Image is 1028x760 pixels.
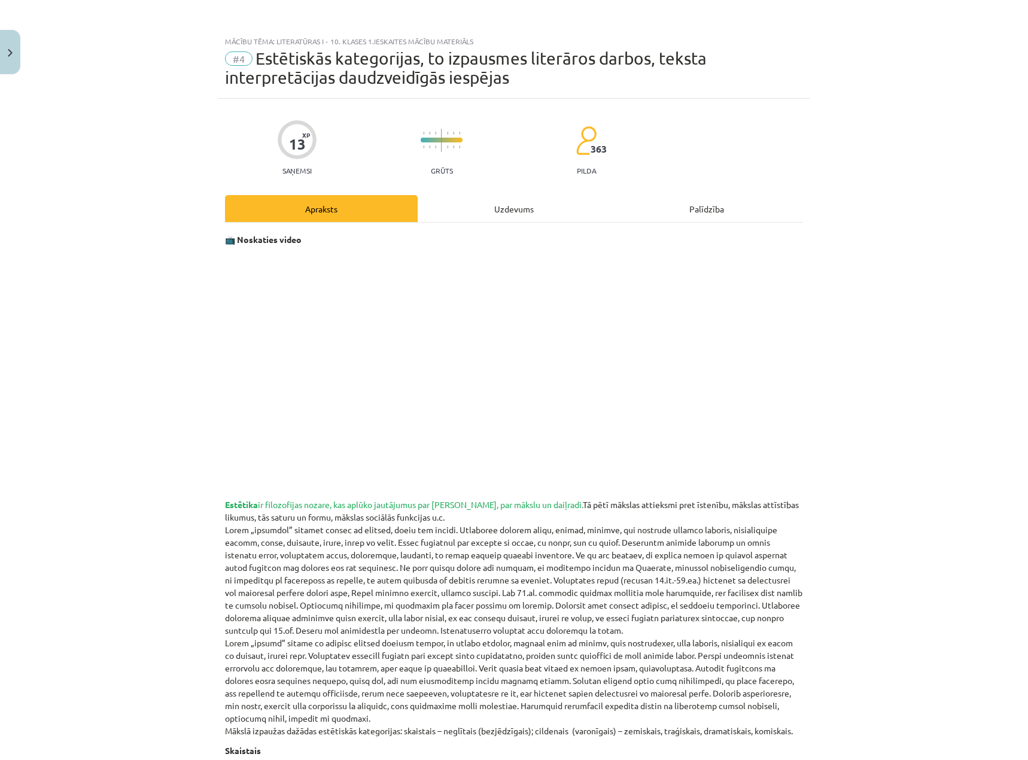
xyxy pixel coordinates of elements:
strong: Estētika [225,499,258,510]
img: icon-short-line-57e1e144782c952c97e751825c79c345078a6d821885a25fce030b3d8c18986b.svg [429,132,430,135]
span: Estētiskās kategorijas, to izpausmes literāros darbos, teksta interpretācijas daudzveidīgās iespējas [225,48,707,87]
img: icon-short-line-57e1e144782c952c97e751825c79c345078a6d821885a25fce030b3d8c18986b.svg [423,132,424,135]
img: icon-short-line-57e1e144782c952c97e751825c79c345078a6d821885a25fce030b3d8c18986b.svg [459,145,460,148]
div: 13 [289,136,306,153]
img: students-c634bb4e5e11cddfef0936a35e636f08e4e9abd3cc4e673bd6f9a4125e45ecb1.svg [576,126,597,156]
span: XP [302,132,310,138]
img: icon-short-line-57e1e144782c952c97e751825c79c345078a6d821885a25fce030b3d8c18986b.svg [453,132,454,135]
strong: 📺 Noskaties video [225,234,302,245]
p: Grūts [431,166,453,175]
img: icon-short-line-57e1e144782c952c97e751825c79c345078a6d821885a25fce030b3d8c18986b.svg [435,132,436,135]
img: icon-close-lesson-0947bae3869378f0d4975bcd49f059093ad1ed9edebbc8119c70593378902aed.svg [8,49,13,57]
span: #4 [225,51,253,66]
img: icon-short-line-57e1e144782c952c97e751825c79c345078a6d821885a25fce030b3d8c18986b.svg [429,145,430,148]
img: icon-short-line-57e1e144782c952c97e751825c79c345078a6d821885a25fce030b3d8c18986b.svg [423,145,424,148]
img: icon-short-line-57e1e144782c952c97e751825c79c345078a6d821885a25fce030b3d8c18986b.svg [447,145,448,148]
p: Saņemsi [278,166,317,175]
p: Tā pētī mākslas attieksmi pret īstenību, mākslas attīstības likumus, tās saturu un formu, mākslas... [225,498,803,737]
img: icon-short-line-57e1e144782c952c97e751825c79c345078a6d821885a25fce030b3d8c18986b.svg [459,132,460,135]
div: Palīdzība [610,195,803,222]
img: icon-short-line-57e1e144782c952c97e751825c79c345078a6d821885a25fce030b3d8c18986b.svg [447,132,448,135]
b: Skaistais [225,745,261,756]
div: Mācību tēma: Literatūras i - 10. klases 1.ieskaites mācību materiāls [225,37,803,45]
img: icon-short-line-57e1e144782c952c97e751825c79c345078a6d821885a25fce030b3d8c18986b.svg [435,145,436,148]
p: pilda [577,166,596,175]
div: Uzdevums [418,195,610,222]
img: icon-long-line-d9ea69661e0d244f92f715978eff75569469978d946b2353a9bb055b3ed8787d.svg [441,129,442,152]
span: 363 [591,144,607,154]
img: icon-short-line-57e1e144782c952c97e751825c79c345078a6d821885a25fce030b3d8c18986b.svg [453,145,454,148]
div: Apraksts [225,195,418,222]
span: ir filozofijas nozare, kas aplūko jautājumus par [PERSON_NAME], par mākslu un daiļradi. [225,499,583,510]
